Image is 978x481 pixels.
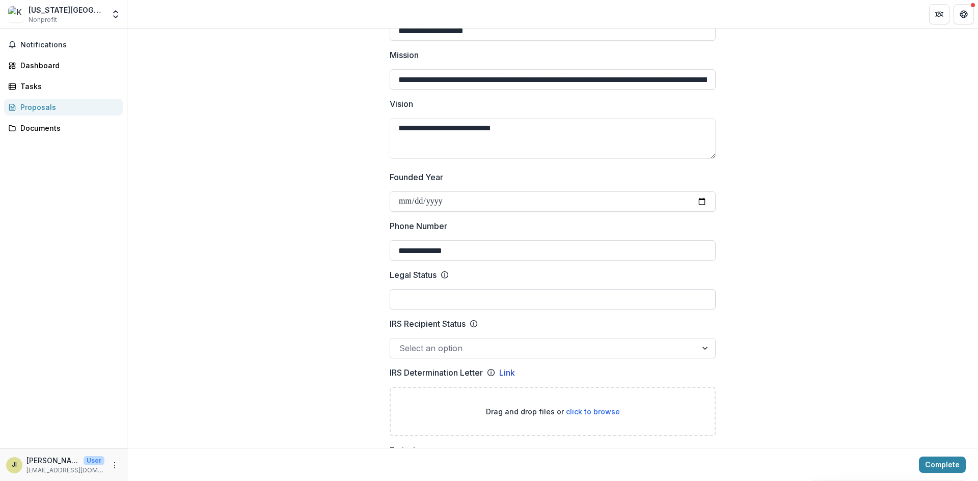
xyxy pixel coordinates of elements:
button: Open entity switcher [108,4,123,24]
div: Proposals [20,102,115,112]
div: Tasks [20,81,115,92]
p: [PERSON_NAME] [26,455,79,466]
a: Proposals [4,99,123,116]
button: Partners [929,4,949,24]
div: Dashboard [20,60,115,71]
p: IRS Determination Letter [390,366,483,379]
p: User [84,456,104,465]
span: Nonprofit [29,15,57,24]
span: Notifications [20,41,119,49]
p: Vision [390,98,413,110]
a: Dashboard [4,57,123,74]
p: Phone Number [390,220,447,232]
button: Notifications [4,37,123,53]
div: [US_STATE][GEOGRAPHIC_DATA] [29,5,104,15]
a: Link [499,366,515,379]
p: IRS Recipient Status [390,318,466,330]
p: Founded Year [390,171,443,183]
div: Jennifer Ingraham [12,462,17,468]
button: Complete [919,457,966,473]
span: click to browse [566,407,620,416]
img: Kansas City University [8,6,24,22]
button: More [108,459,121,471]
p: Legal Status [390,269,437,281]
a: Documents [4,120,123,136]
button: Get Help [954,4,974,24]
p: Mission [390,49,419,61]
p: Entity Logo [390,444,433,457]
a: Tasks [4,78,123,95]
div: Documents [20,123,115,133]
p: Drag and drop files or [486,406,620,417]
p: [EMAIL_ADDRESS][DOMAIN_NAME] [26,466,104,475]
